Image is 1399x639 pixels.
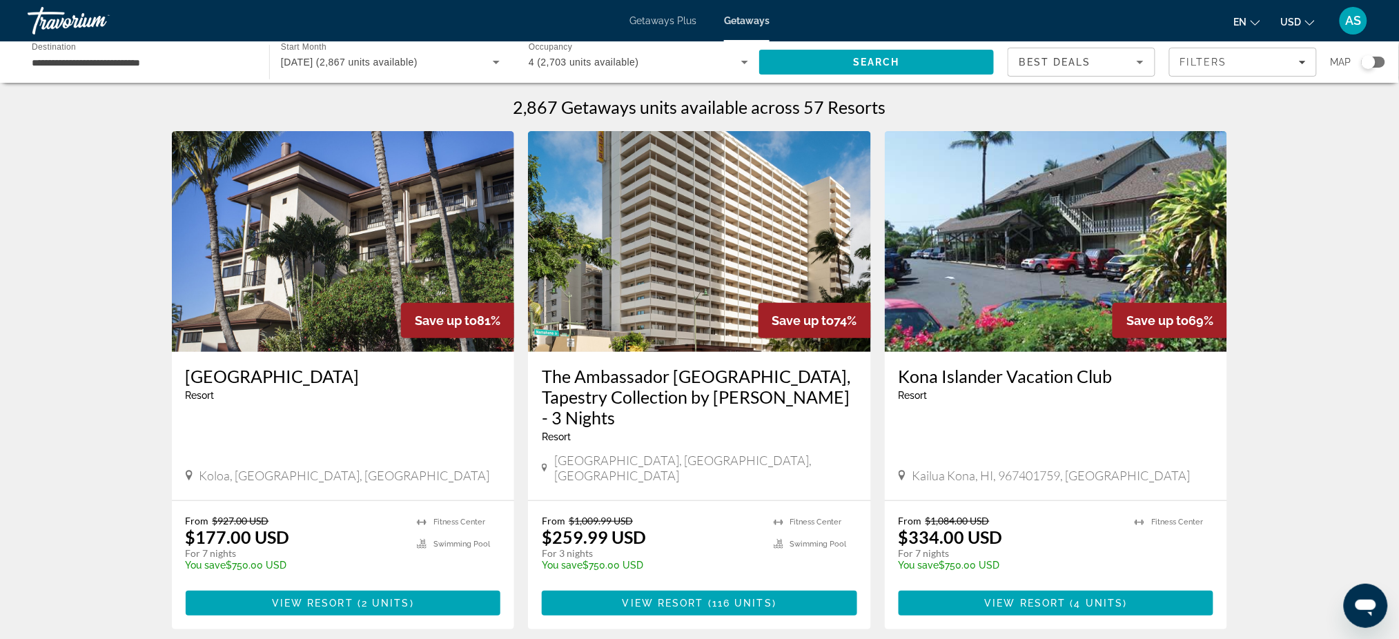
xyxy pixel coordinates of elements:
[1331,52,1351,72] span: Map
[542,431,571,442] span: Resort
[32,42,76,51] span: Destination
[1126,313,1188,328] span: Save up to
[899,366,1214,386] a: Kona Islander Vacation Club
[1281,17,1302,28] span: USD
[542,547,760,560] p: For 3 nights
[759,50,994,75] button: Search
[415,313,477,328] span: Save up to
[281,43,326,52] span: Start Month
[542,560,760,571] p: $750.00 USD
[28,3,166,39] a: Travorium
[1336,6,1371,35] button: User Menu
[186,591,501,616] button: View Resort(2 units)
[542,591,857,616] button: View Resort(116 units)
[899,560,939,571] span: You save
[899,591,1214,616] button: View Resort(4 units)
[899,390,928,401] span: Resort
[629,15,696,26] a: Getaways Plus
[772,313,834,328] span: Save up to
[704,598,776,609] span: ( )
[985,598,1066,609] span: View Resort
[623,598,704,609] span: View Resort
[853,57,900,68] span: Search
[186,527,290,547] p: $177.00 USD
[542,366,857,428] a: The Ambassador [GEOGRAPHIC_DATA], Tapestry Collection by [PERSON_NAME] - 3 Nights
[1066,598,1128,609] span: ( )
[528,131,871,352] img: The Ambassador Hotel of Waikiki, Tapestry Collection by Hilton - 3 Nights
[186,390,215,401] span: Resort
[554,453,857,483] span: [GEOGRAPHIC_DATA], [GEOGRAPHIC_DATA], [GEOGRAPHIC_DATA]
[186,560,226,571] span: You save
[899,527,1003,547] p: $334.00 USD
[912,468,1191,483] span: Kailua Kona, HI, 967401759, [GEOGRAPHIC_DATA]
[899,547,1122,560] p: For 7 nights
[1346,14,1362,28] span: AS
[353,598,414,609] span: ( )
[1180,57,1227,68] span: Filters
[1019,57,1091,68] span: Best Deals
[32,55,251,71] input: Select destination
[569,515,633,527] span: $1,009.99 USD
[542,527,646,547] p: $259.99 USD
[529,43,572,52] span: Occupancy
[272,598,353,609] span: View Resort
[529,57,639,68] span: 4 (2,703 units available)
[186,547,404,560] p: For 7 nights
[1169,48,1317,77] button: Filters
[1113,303,1227,338] div: 69%
[199,468,490,483] span: Koloa, [GEOGRAPHIC_DATA], [GEOGRAPHIC_DATA]
[1075,598,1124,609] span: 4 units
[172,131,515,352] img: Lawai Beach Resort
[1019,54,1144,70] mat-select: Sort by
[1344,584,1388,628] iframe: Кнопка запуска окна обмена сообщениями
[401,303,514,338] div: 81%
[213,515,269,527] span: $927.00 USD
[1234,17,1247,28] span: en
[186,515,209,527] span: From
[433,540,490,549] span: Swimming Pool
[433,518,485,527] span: Fitness Center
[1151,518,1203,527] span: Fitness Center
[712,598,772,609] span: 116 units
[542,515,565,527] span: From
[790,540,847,549] span: Swimming Pool
[926,515,990,527] span: $1,084.00 USD
[724,15,770,26] a: Getaways
[513,97,886,117] h1: 2,867 Getaways units available across 57 Resorts
[362,598,410,609] span: 2 units
[899,515,922,527] span: From
[281,57,418,68] span: [DATE] (2,867 units available)
[759,303,871,338] div: 74%
[542,560,583,571] span: You save
[1281,12,1315,32] button: Change currency
[186,366,501,386] a: [GEOGRAPHIC_DATA]
[885,131,1228,352] img: Kona Islander Vacation Club
[186,560,404,571] p: $750.00 USD
[790,518,842,527] span: Fitness Center
[899,560,1122,571] p: $750.00 USD
[1234,12,1260,32] button: Change language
